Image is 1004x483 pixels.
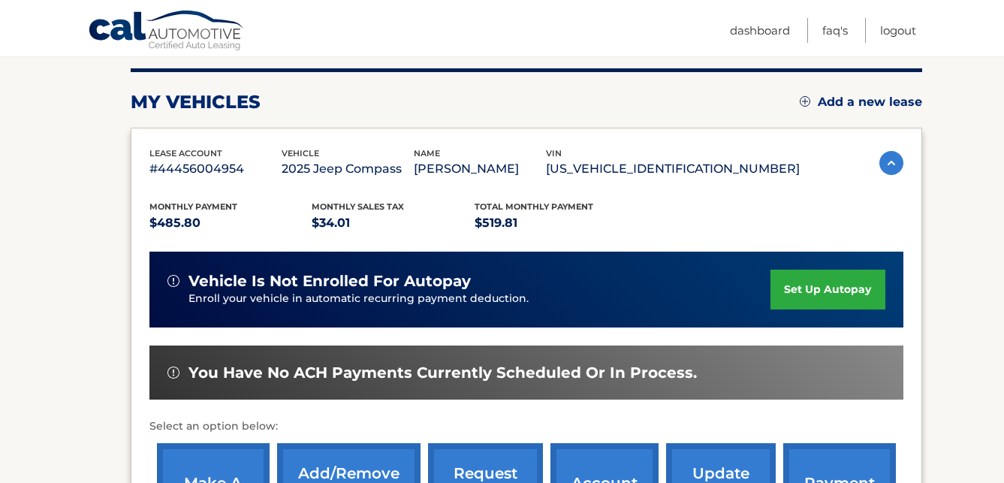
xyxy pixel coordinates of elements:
a: Add a new lease [800,95,922,110]
a: FAQ's [822,18,848,43]
p: 2025 Jeep Compass [282,158,414,180]
a: Cal Automotive [88,10,246,53]
a: Logout [880,18,916,43]
h2: my vehicles [131,91,261,113]
span: vehicle [282,148,319,158]
a: set up autopay [770,270,885,309]
img: add.svg [800,96,810,107]
img: accordion-active.svg [879,151,903,175]
span: vin [546,148,562,158]
p: [US_VEHICLE_IDENTIFICATION_NUMBER] [546,158,800,180]
a: Dashboard [730,18,790,43]
p: Enroll your vehicle in automatic recurring payment deduction. [188,291,771,307]
span: Monthly sales Tax [312,201,404,212]
span: name [414,148,440,158]
img: alert-white.svg [167,275,179,287]
span: Monthly Payment [149,201,237,212]
span: Total Monthly Payment [475,201,593,212]
p: #44456004954 [149,158,282,180]
span: You have no ACH payments currently scheduled or in process. [188,364,697,382]
p: Select an option below: [149,418,903,436]
p: $485.80 [149,213,312,234]
span: vehicle is not enrolled for autopay [188,272,471,291]
span: lease account [149,148,222,158]
p: $519.81 [475,213,638,234]
p: [PERSON_NAME] [414,158,546,180]
img: alert-white.svg [167,367,179,379]
p: $34.01 [312,213,475,234]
